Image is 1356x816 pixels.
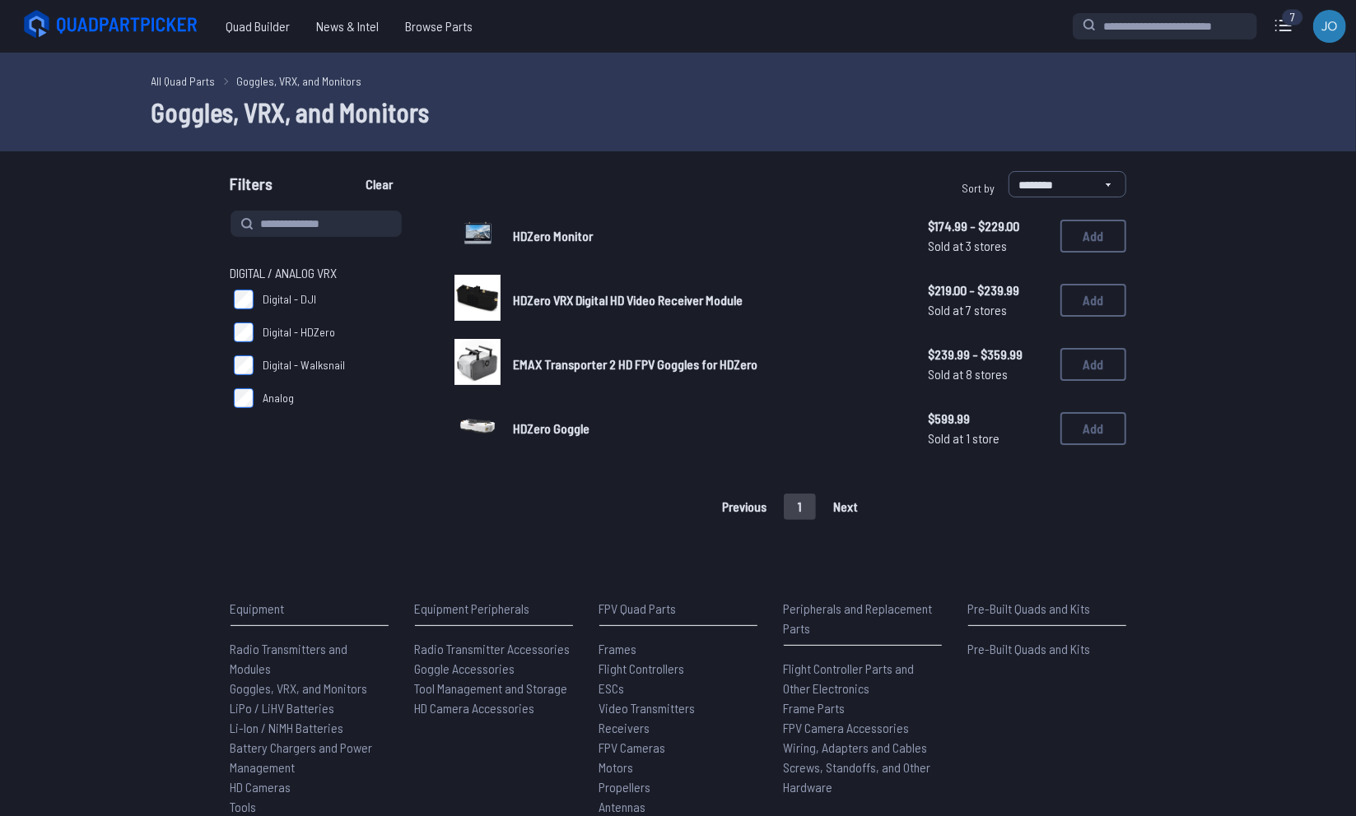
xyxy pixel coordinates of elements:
[929,429,1047,448] span: Sold at 1 store
[968,641,1091,656] span: Pre-Built Quads and Kits
[1060,348,1126,381] button: Add
[599,720,650,735] span: Receivers
[784,599,942,638] p: Peripherals and Replacement Parts
[784,494,816,520] button: 1
[454,339,501,390] a: image
[514,419,902,438] a: HDZero Goggle
[968,599,1126,619] p: Pre-Built Quads and Kits
[231,739,373,775] span: Battery Chargers and Power Management
[599,799,646,814] span: Antennas
[415,639,573,659] a: Radio Transmitter Accessories
[784,738,942,758] a: Wiring, Adapters and Cables
[599,679,757,698] a: ESCs
[454,403,501,454] a: image
[514,226,902,246] a: HDZero Monitor
[234,322,254,342] input: Digital - HDZero
[599,738,757,758] a: FPV Cameras
[415,698,573,718] a: HD Camera Accessories
[231,718,389,738] a: Li-Ion / NiMH Batteries
[415,661,515,676] span: Goggle Accessories
[514,292,743,308] span: HDZero VRX Digital HD Video Receiver Module
[599,758,757,777] a: Motors
[599,739,666,755] span: FPV Cameras
[231,639,389,679] a: Radio Transmitters and Modules
[514,356,758,372] span: EMAX Transporter 2 HD FPV Goggles for HDZero
[237,72,362,90] a: Goggles, VRX, and Monitors
[929,300,1047,320] span: Sold at 7 stores
[263,291,317,308] span: Digital - DJI
[599,680,625,696] span: ESCs
[599,641,637,656] span: Frames
[929,236,1047,256] span: Sold at 3 stores
[784,739,928,755] span: Wiring, Adapters and Cables
[784,758,942,797] a: Screws, Standoffs, and Other Hardware
[231,698,389,718] a: LiPo / LiHV Batteries
[231,599,389,619] p: Equipment
[599,759,634,775] span: Motors
[231,700,335,716] span: LiPo / LiHV Batteries
[231,263,338,283] span: Digital / Analog VRX
[514,355,902,374] a: EMAX Transporter 2 HD FPV Goggles for HDZero
[599,777,757,797] a: Propellers
[1060,284,1126,317] button: Add
[263,390,295,406] span: Analog
[599,700,696,716] span: Video Transmitters
[784,759,931,795] span: Screws, Standoffs, and Other Hardware
[784,661,915,696] span: Flight Controller Parts and Other Electronics
[929,364,1047,384] span: Sold at 8 stores
[784,659,942,698] a: Flight Controller Parts and Other Electronics
[231,680,368,696] span: Goggles, VRX, and Monitors
[263,357,346,373] span: Digital - Walksnail
[784,720,910,735] span: FPV Camera Accessories
[1009,171,1126,197] select: Sort by
[968,639,1126,659] a: Pre-Built Quads and Kits
[415,700,535,716] span: HD Camera Accessories
[454,275,501,321] img: image
[392,10,486,43] a: Browse Parts
[231,720,344,735] span: Li-Ion / NiMH Batteries
[231,779,291,795] span: HD Cameras
[415,641,571,656] span: Radio Transmitter Accessories
[234,290,254,309] input: Digital - DJI
[929,216,1047,236] span: $174.99 - $229.00
[415,679,573,698] a: Tool Management and Storage
[454,339,501,385] img: image
[303,10,392,43] a: News & Intel
[514,290,902,310] a: HDZero VRX Digital HD Video Receiver Module
[231,679,389,698] a: Goggles, VRX, and Monitors
[784,700,846,716] span: Frame Parts
[1313,10,1346,43] img: User
[784,698,942,718] a: Frame Parts
[784,718,942,738] a: FPV Camera Accessories
[151,72,216,90] a: All Quad Parts
[234,388,254,408] input: Analog
[1060,220,1126,253] button: Add
[352,171,408,197] button: Clear
[231,641,348,676] span: Radio Transmitters and Modules
[231,738,389,777] a: Battery Chargers and Power Management
[415,599,573,619] p: Equipment Peripherals
[231,799,257,814] span: Tools
[599,718,757,738] a: Receivers
[514,420,590,436] span: HDZero Goggle
[415,680,568,696] span: Tool Management and Storage
[929,409,1047,429] span: $599.99
[599,698,757,718] a: Video Transmitters
[454,211,501,262] a: image
[962,181,995,195] span: Sort by
[514,228,594,243] span: HDZero Monitor
[599,779,651,795] span: Propellers
[212,10,303,43] a: Quad Builder
[454,403,501,449] img: image
[263,324,336,341] span: Digital - HDZero
[1060,412,1126,445] button: Add
[454,275,501,326] a: image
[599,639,757,659] a: Frames
[454,211,501,257] img: image
[231,171,273,204] span: Filters
[599,659,757,679] a: Flight Controllers
[231,777,389,797] a: HD Cameras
